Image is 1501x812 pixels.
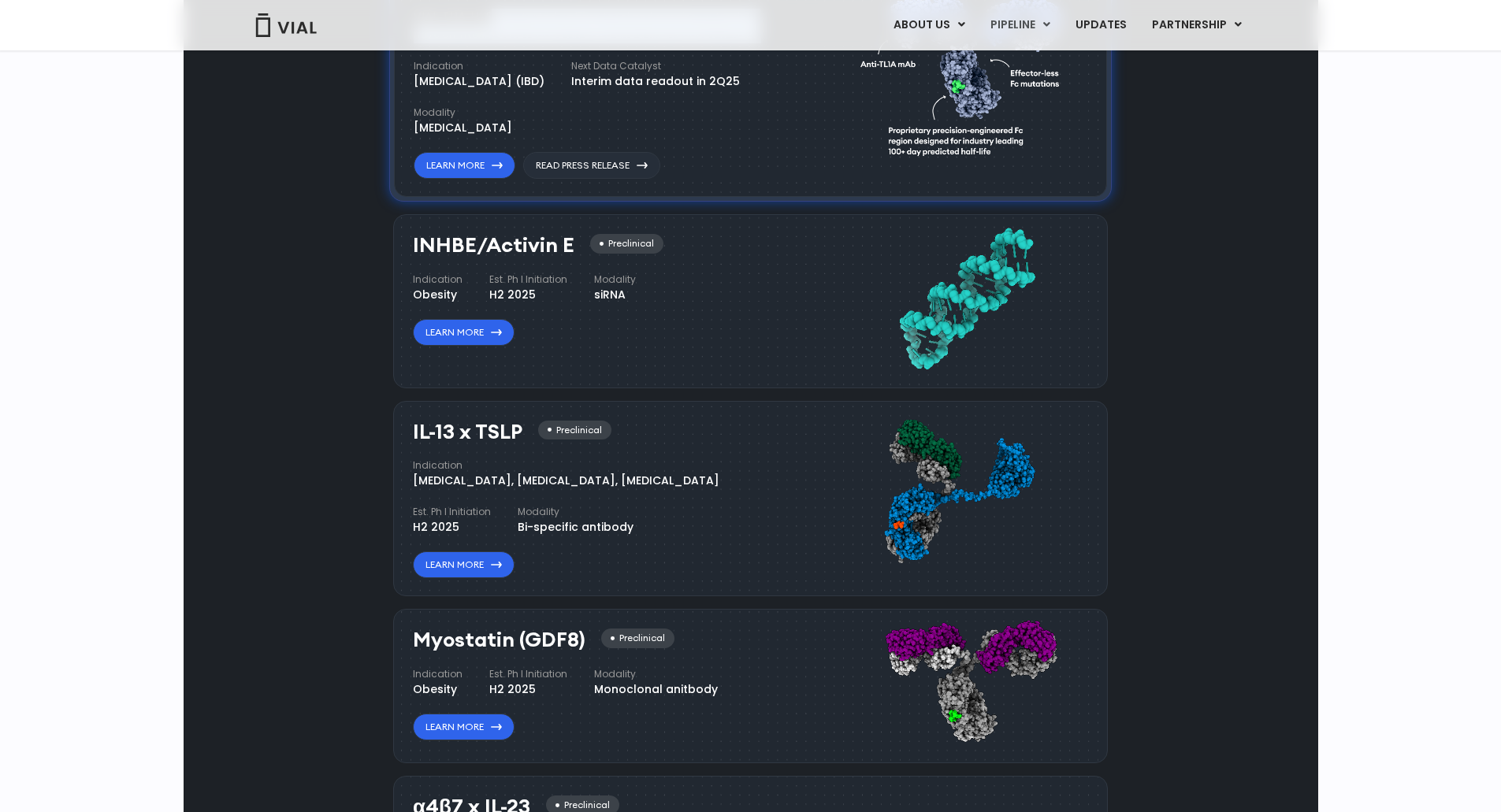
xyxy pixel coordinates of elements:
h4: Indication [414,59,544,73]
a: Learn More [413,551,515,578]
div: H2 2025 [489,287,567,303]
h4: Modality [518,505,633,519]
a: Learn More [413,714,515,740]
h4: Indication [413,667,463,681]
h4: Est. Ph I Initiation [489,273,567,287]
div: H2 2025 [413,519,491,536]
h3: INHBE/Activin E [413,234,574,257]
div: Preclinical [590,234,663,254]
a: PIPELINEMenu Toggle [978,12,1062,39]
h4: Modality [594,273,636,287]
a: Read Press Release [523,152,660,179]
a: UPDATES [1063,12,1139,39]
h4: Indication [413,273,463,287]
a: PARTNERSHIPMenu Toggle [1139,12,1254,39]
div: [MEDICAL_DATA] (IBD) [414,73,544,90]
div: [MEDICAL_DATA] [414,120,512,136]
div: [MEDICAL_DATA], [MEDICAL_DATA], [MEDICAL_DATA] [413,473,719,489]
div: Bi-specific antibody [518,519,633,536]
h4: Indication [413,458,719,473]
div: Preclinical [538,421,611,440]
div: siRNA [594,287,636,303]
h3: IL-13 x TSLP [413,421,522,443]
div: Obesity [413,287,463,303]
h4: Modality [594,667,718,681]
div: H2 2025 [489,681,567,698]
div: Obesity [413,681,463,698]
div: Interim data readout in 2Q25 [571,73,740,90]
h3: Myostatin (GDF8) [413,628,585,651]
a: Learn More [414,152,515,179]
div: Preclinical [601,628,674,648]
h4: Next Data Catalyst [571,59,740,73]
img: Vial Logo [255,13,318,37]
h4: Modality [414,106,512,120]
h4: Est. Ph I Initiation [413,505,491,519]
h4: Est. Ph I Initiation [489,667,567,681]
div: Monoclonal anitbody [594,681,718,698]
a: Learn More [413,319,515,346]
a: ABOUT USMenu Toggle [881,12,977,39]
